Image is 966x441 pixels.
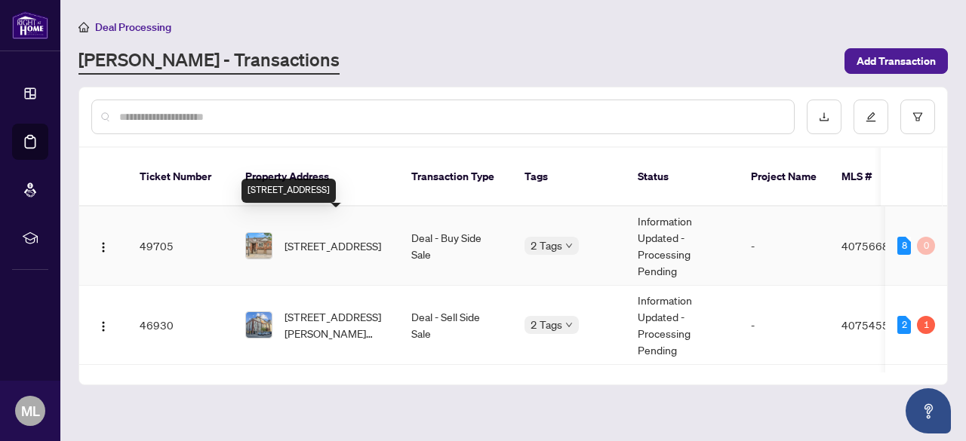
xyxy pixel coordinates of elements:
td: 49705 [128,207,233,286]
th: Project Name [739,148,829,207]
th: Status [626,148,739,207]
span: down [565,321,573,329]
button: Logo [91,234,115,258]
th: MLS # [829,148,920,207]
span: 40754552 [841,318,896,332]
img: thumbnail-img [246,233,272,259]
span: Add Transaction [857,49,936,73]
button: download [807,100,841,134]
span: ML [21,400,40,421]
td: 46930 [128,286,233,365]
td: - [739,286,829,365]
button: Open asap [906,388,951,433]
th: Tags [512,148,626,207]
th: Ticket Number [128,148,233,207]
span: 2 Tags [531,316,562,333]
div: 1 [917,316,935,334]
img: logo [12,11,48,39]
div: 0 [917,237,935,255]
div: 2 [897,316,911,334]
button: Add Transaction [844,48,948,74]
img: Logo [97,241,109,253]
td: Information Updated - Processing Pending [626,286,739,365]
button: Logo [91,313,115,337]
td: Deal - Buy Side Sale [399,207,512,286]
td: Deal - Sell Side Sale [399,286,512,365]
th: Property Address [233,148,399,207]
span: [STREET_ADDRESS][PERSON_NAME][PERSON_NAME] [285,308,387,341]
th: Transaction Type [399,148,512,207]
span: 40756689 [841,239,896,253]
span: home [78,22,89,32]
button: filter [900,100,935,134]
img: Logo [97,320,109,332]
span: Deal Processing [95,20,171,34]
td: Information Updated - Processing Pending [626,207,739,286]
img: thumbnail-img [246,312,272,338]
span: [STREET_ADDRESS] [285,237,381,254]
span: edit [866,112,876,122]
a: [PERSON_NAME] - Transactions [78,47,340,75]
div: 8 [897,237,911,255]
td: - [739,207,829,286]
span: down [565,242,573,250]
span: 2 Tags [531,237,562,254]
span: download [819,112,829,122]
button: edit [854,100,888,134]
span: filter [912,112,923,122]
div: [STREET_ADDRESS] [241,179,336,203]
